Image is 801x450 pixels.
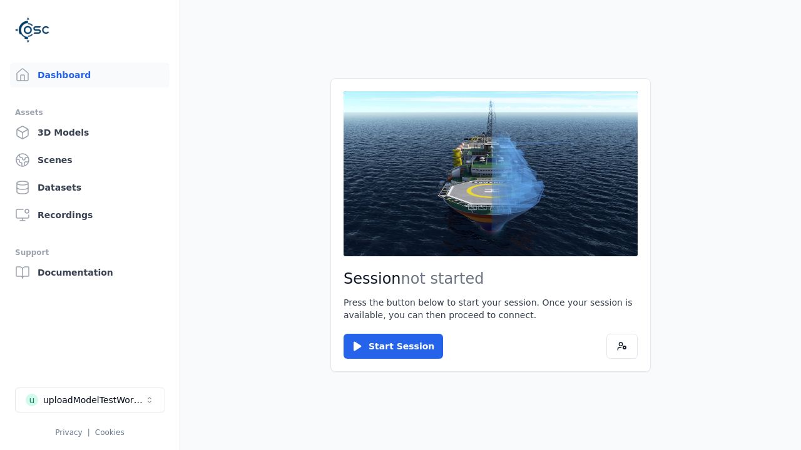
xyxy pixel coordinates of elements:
a: Scenes [10,147,170,172]
span: | [88,428,90,437]
h2: Session [344,269,638,289]
a: Cookies [95,428,125,437]
button: Start Session [344,334,443,359]
img: Logo [15,12,50,47]
a: 3D Models [10,120,170,145]
a: Privacy [55,428,82,437]
a: Datasets [10,175,170,200]
p: Press the button below to start your session. Once your session is available, you can then procee... [344,296,638,321]
div: u [26,394,38,406]
span: not started [401,270,484,287]
button: Select a workspace [15,387,165,412]
a: Recordings [10,202,170,227]
a: Documentation [10,260,170,285]
a: Dashboard [10,62,170,87]
div: uploadModelTestWorkspace [43,394,145,406]
div: Support [15,245,165,260]
div: Assets [15,105,165,120]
